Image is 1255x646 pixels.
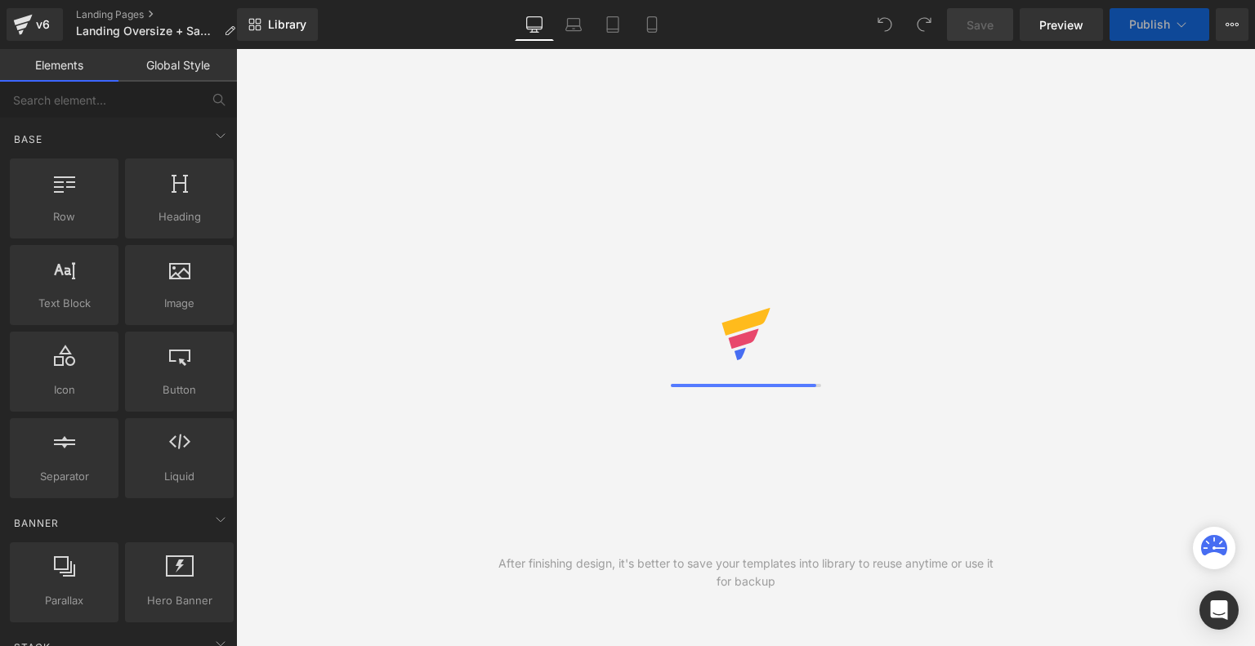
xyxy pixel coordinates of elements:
a: Tablet [593,8,632,41]
button: Publish [1110,8,1209,41]
div: v6 [33,14,53,35]
span: Save [967,16,994,33]
span: Landing Oversize + Samba [76,25,217,38]
span: Banner [12,515,60,531]
button: Redo [908,8,940,41]
div: After finishing design, it's better to save your templates into library to reuse anytime or use i... [491,555,1001,590]
a: Global Style [118,49,237,82]
span: Row [15,208,114,225]
a: Laptop [554,8,593,41]
span: Publish [1129,18,1170,31]
a: Mobile [632,8,672,41]
span: Base [12,131,44,147]
span: Separator [15,468,114,485]
span: Parallax [15,592,114,609]
span: Liquid [130,468,229,485]
span: Icon [15,381,114,399]
a: Desktop [515,8,554,41]
span: Hero Banner [130,592,229,609]
a: Preview [1020,8,1103,41]
button: Undo [869,8,901,41]
span: Preview [1039,16,1083,33]
button: More [1216,8,1248,41]
a: v6 [7,8,63,41]
span: Button [130,381,229,399]
span: Text Block [15,295,114,312]
span: Image [130,295,229,312]
span: Library [268,17,306,32]
div: Open Intercom Messenger [1199,590,1239,630]
a: Landing Pages [76,8,248,21]
a: New Library [237,8,318,41]
span: Heading [130,208,229,225]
